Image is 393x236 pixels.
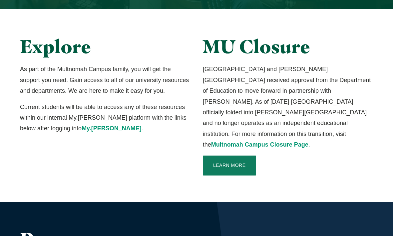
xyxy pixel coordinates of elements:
[20,36,190,58] h2: Explore
[20,64,190,96] p: As part of the Multnomah Campus family, you will get the support you need. Gain access to all of ...
[203,36,373,58] h2: MU Closure
[203,156,256,176] a: Learn More
[203,64,373,150] p: [GEOGRAPHIC_DATA] and [PERSON_NAME][GEOGRAPHIC_DATA] received approval from the Department of Edu...
[211,142,308,148] a: Multnomah Campus Closure Page
[82,125,142,132] a: My.[PERSON_NAME]
[20,102,190,134] p: Current students will be able to access any of these resources within our internal My.[PERSON_NAM...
